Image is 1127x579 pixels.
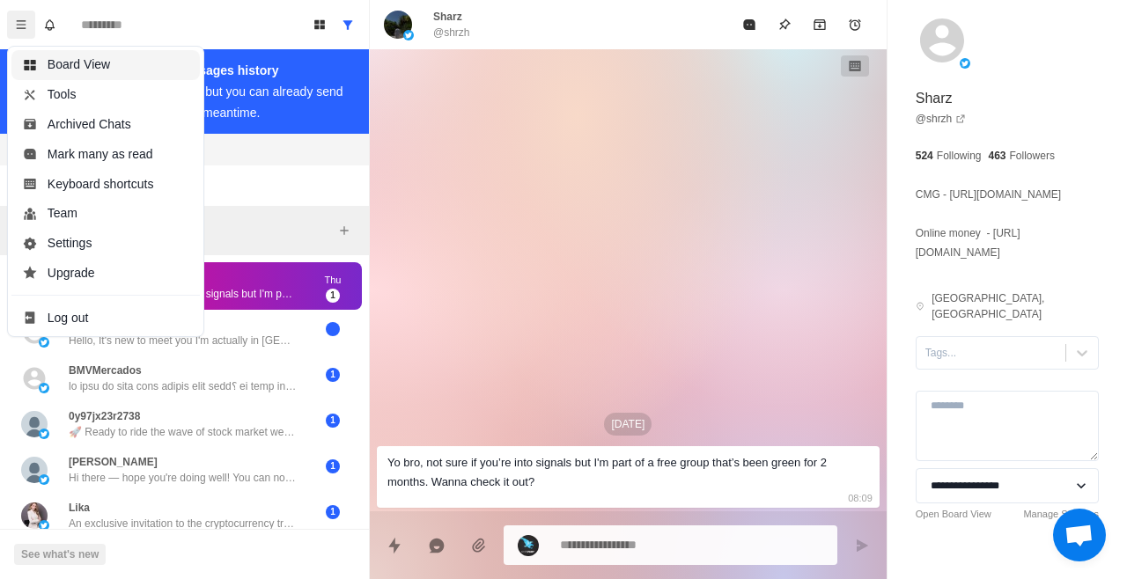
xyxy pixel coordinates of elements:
[69,424,298,440] p: 🚀 Ready to ride the wave of stock market wealth in [DATE]? Join our dynamic learning group and un...
[916,111,967,127] a: @shrzh
[604,413,652,436] p: [DATE]
[69,500,90,516] p: Lika
[21,502,48,529] img: picture
[802,7,837,42] button: Archive
[7,11,35,39] button: Menu
[518,535,539,556] img: picture
[960,58,970,69] img: picture
[21,411,48,437] img: picture
[377,528,412,563] button: Quick replies
[767,7,802,42] button: Pin
[39,474,49,485] img: picture
[306,11,334,39] button: Board View
[326,459,340,473] span: 1
[14,544,106,565] button: See what's new
[39,337,49,348] img: picture
[837,7,873,42] button: Add reminder
[1010,148,1055,164] p: Followers
[69,378,298,394] p: lo ipsu do sita cons adipis elit sedd؟ ei temp inci! 🎉 utl etdol magnaal enimadmi veni quis، nost...
[326,289,340,303] span: 1
[326,505,340,519] span: 1
[916,507,991,522] a: Open Board View
[387,453,841,492] div: Yo bro, not sure if you’re into signals but I'm part of a free group that’s been green for 2 mont...
[916,88,953,109] p: Sharz
[937,148,982,164] p: Following
[1053,509,1106,561] div: Open chat
[848,488,873,508] p: 08:09
[916,185,1099,262] p: CMG - [URL][DOMAIN_NAME] Online money - [URL][DOMAIN_NAME]
[69,516,298,531] p: An exclusive invitation to the cryptocurrency trading community! Hello, supporters! As a special ...
[844,528,880,563] button: Send message
[989,148,1006,164] p: 463
[916,148,933,164] p: 524
[69,333,298,348] p: Hello, It's new to meet you I'm actually in [GEOGRAPHIC_DATA] ... Where are you currently? The Ea...
[39,429,49,439] img: picture
[461,528,497,563] button: Add media
[69,454,158,470] p: [PERSON_NAME]
[311,273,355,288] p: Thu
[35,11,63,39] button: Notifications
[326,368,340,382] span: 1
[69,470,298,486] p: Hi there — hope you're doing well! You can now access original shares (Primary Market) of Elon pr...
[326,414,340,428] span: 1
[433,25,470,40] p: @shrzh
[1023,507,1099,522] a: Manage Statuses
[384,11,412,39] img: picture
[334,11,362,39] button: Show all conversations
[39,520,49,531] img: picture
[932,290,1099,322] p: [GEOGRAPHIC_DATA], [GEOGRAPHIC_DATA]
[69,408,140,424] p: 0y97jx23r2738
[21,457,48,483] img: picture
[419,528,454,563] button: Reply with AI
[334,220,355,241] button: Add filters
[69,363,142,378] p: BMVMercados
[433,9,462,25] p: Sharz
[39,383,49,393] img: picture
[403,30,414,40] img: picture
[732,7,767,42] button: Mark as read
